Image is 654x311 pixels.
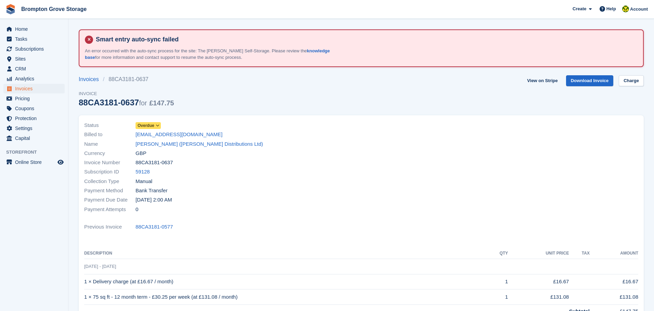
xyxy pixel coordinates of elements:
[139,99,147,107] span: for
[486,248,508,259] th: QTY
[15,157,56,167] span: Online Store
[3,84,65,93] a: menu
[56,158,65,166] a: Preview store
[84,131,136,139] span: Billed to
[15,74,56,83] span: Analytics
[138,122,154,129] span: Overdue
[84,264,116,269] span: [DATE] - [DATE]
[630,6,648,13] span: Account
[85,48,342,61] p: An error occurred with the auto-sync process for the site: The [PERSON_NAME] Self-Storage. Please...
[569,248,590,259] th: Tax
[18,3,89,15] a: Brompton Grove Storage
[622,5,629,12] img: Marie Cavalier
[15,133,56,143] span: Capital
[79,75,103,83] a: Invoices
[5,4,16,14] img: stora-icon-8386f47178a22dfd0bd8f6a31ec36ba5ce8667c1dd55bd0f319d3a0aa187defe.svg
[136,131,222,139] a: [EMAIL_ADDRESS][DOMAIN_NAME]
[3,133,65,143] a: menu
[15,94,56,103] span: Pricing
[84,178,136,185] span: Collection Type
[3,124,65,133] a: menu
[136,150,146,157] span: GBP
[15,124,56,133] span: Settings
[84,223,136,231] span: Previous Invoice
[15,104,56,113] span: Coupons
[3,74,65,83] a: menu
[3,104,65,113] a: menu
[136,178,152,185] span: Manual
[486,289,508,305] td: 1
[619,75,644,87] a: Charge
[136,159,173,167] span: 88CA3181-0637
[79,90,174,97] span: Invoice
[84,187,136,195] span: Payment Method
[149,99,174,107] span: £147.75
[606,5,616,12] span: Help
[590,289,638,305] td: £131.08
[15,44,56,54] span: Subscriptions
[15,54,56,64] span: Sites
[508,289,569,305] td: £131.08
[84,206,136,213] span: Payment Attempts
[84,140,136,148] span: Name
[3,64,65,74] a: menu
[84,196,136,204] span: Payment Due Date
[3,24,65,34] a: menu
[590,274,638,289] td: £16.67
[508,248,569,259] th: Unit Price
[84,289,486,305] td: 1 × 75 sq ft - 12 month term - £30.25 per week (at £131.08 / month)
[15,24,56,34] span: Home
[136,121,161,129] a: Overdue
[3,114,65,123] a: menu
[136,196,172,204] time: 2025-10-02 01:00:00 UTC
[15,64,56,74] span: CRM
[590,248,638,259] th: Amount
[93,36,638,43] h4: Smart entry auto-sync failed
[84,168,136,176] span: Subscription ID
[486,274,508,289] td: 1
[524,75,560,87] a: View on Stripe
[6,149,68,156] span: Storefront
[84,159,136,167] span: Invoice Number
[84,248,486,259] th: Description
[566,75,614,87] a: Download Invoice
[15,84,56,93] span: Invoices
[508,274,569,289] td: £16.67
[136,168,150,176] a: 59128
[84,274,486,289] td: 1 × Delivery charge (at £16.67 / month)
[136,206,138,213] span: 0
[3,157,65,167] a: menu
[573,5,586,12] span: Create
[79,98,174,107] div: 88CA3181-0637
[136,140,263,148] a: [PERSON_NAME] ([PERSON_NAME] Distributions Ltd)
[3,94,65,103] a: menu
[136,187,167,195] span: Bank Transfer
[15,34,56,44] span: Tasks
[3,34,65,44] a: menu
[84,150,136,157] span: Currency
[79,75,174,83] nav: breadcrumbs
[3,54,65,64] a: menu
[15,114,56,123] span: Protection
[3,44,65,54] a: menu
[136,223,173,231] a: 88CA3181-0577
[84,121,136,129] span: Status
